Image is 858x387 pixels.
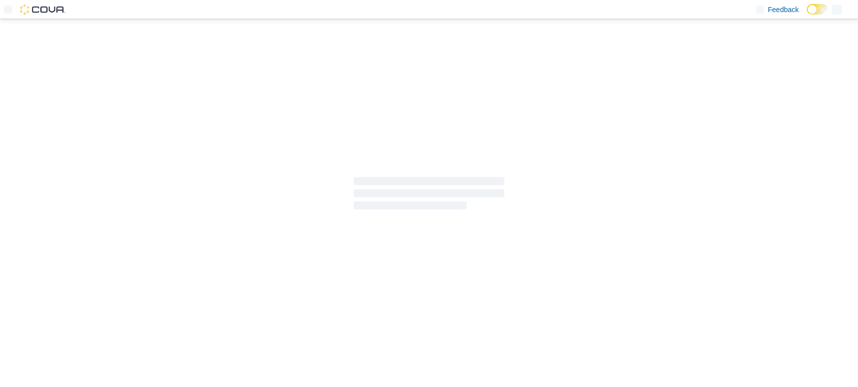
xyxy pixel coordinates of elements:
span: Feedback [768,5,799,15]
input: Dark Mode [807,4,828,15]
img: Cova [20,5,65,15]
span: Loading [354,179,504,211]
